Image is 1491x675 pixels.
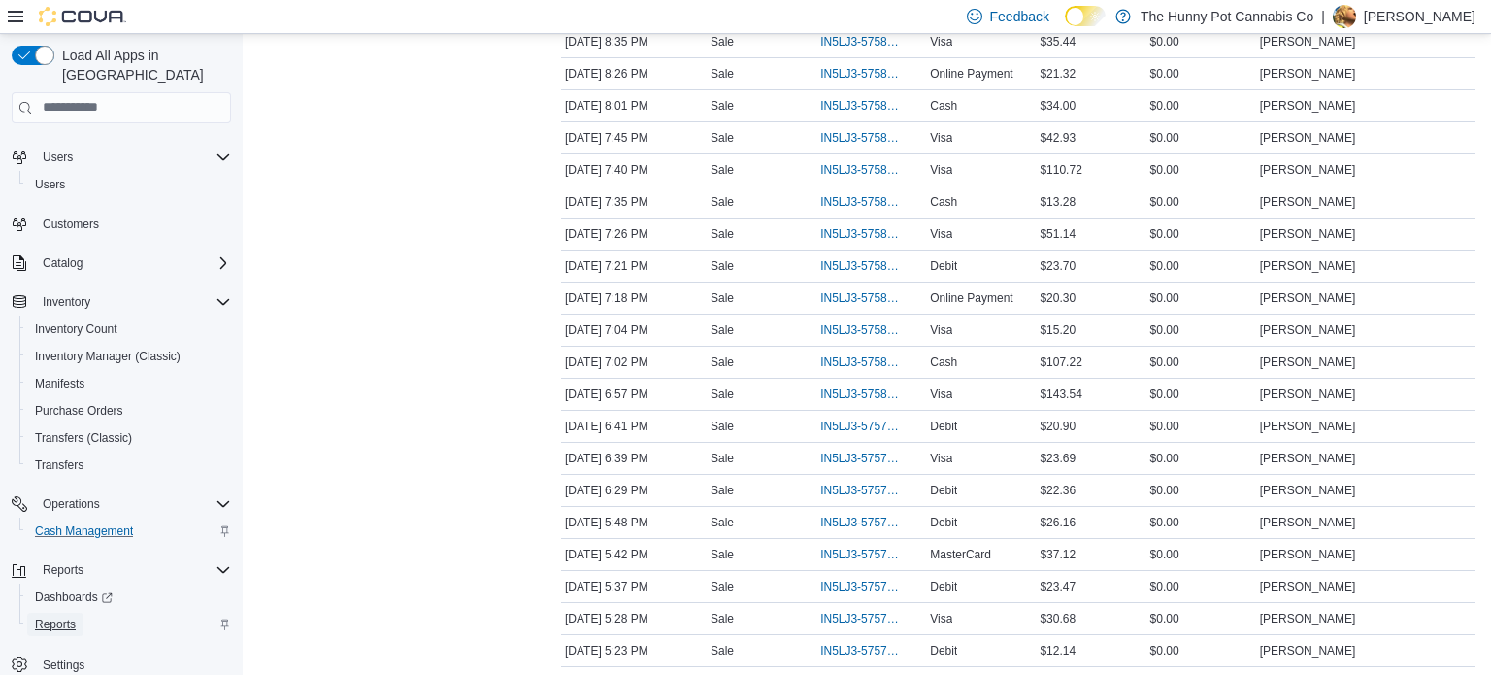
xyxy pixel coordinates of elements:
span: IN5LJ3-5758458 [820,162,903,178]
span: $22.36 [1040,483,1076,498]
p: Sale [711,515,734,530]
button: Inventory Count [19,316,239,343]
span: Purchase Orders [27,399,231,422]
span: $20.30 [1040,290,1076,306]
div: $0.00 [1146,94,1256,118]
span: Inventory Count [27,318,231,341]
span: Reports [35,617,76,632]
button: IN5LJ3-5758340 [820,222,922,246]
button: Transfers [19,452,239,479]
span: Customers [35,212,231,236]
span: [PERSON_NAME] [1260,547,1356,562]
div: [DATE] 7:40 PM [561,158,707,182]
button: IN5LJ3-5758418 [820,190,922,214]
span: $13.28 [1040,194,1076,210]
span: [PERSON_NAME] [1260,130,1356,146]
div: $0.00 [1146,30,1256,53]
button: Users [4,144,239,171]
p: Sale [711,258,734,274]
span: [PERSON_NAME] [1260,290,1356,306]
button: IN5LJ3-5758894 [820,62,922,85]
p: Sale [711,387,734,402]
button: Cash Management [19,518,239,545]
div: [DATE] 6:39 PM [561,447,707,470]
span: IN5LJ3-5757360 [820,611,903,626]
span: Load All Apps in [GEOGRAPHIC_DATA] [54,46,231,84]
span: Users [35,146,231,169]
span: MasterCard [930,547,991,562]
div: $0.00 [1146,607,1256,630]
div: [DATE] 7:26 PM [561,222,707,246]
p: Sale [711,643,734,658]
span: Visa [930,451,952,466]
a: Manifests [27,372,92,395]
span: Visa [930,322,952,338]
span: Users [35,177,65,192]
span: [PERSON_NAME] [1260,226,1356,242]
button: Inventory [4,288,239,316]
p: Sale [711,419,734,434]
span: IN5LJ3-5758340 [820,226,903,242]
span: Debit [930,483,957,498]
span: [PERSON_NAME] [1260,194,1356,210]
span: IN5LJ3-5758099 [820,387,903,402]
span: $20.90 [1040,419,1076,434]
span: [PERSON_NAME] [1260,322,1356,338]
div: [DATE] 6:29 PM [561,479,707,502]
p: Sale [711,547,734,562]
div: [DATE] 7:18 PM [561,287,707,310]
span: [PERSON_NAME] [1260,451,1356,466]
div: $0.00 [1146,479,1256,502]
button: Operations [35,492,108,516]
button: IN5LJ3-5758525 [820,126,922,150]
button: IN5LJ3-5758099 [820,383,922,406]
span: Users [43,150,73,165]
div: $0.00 [1146,254,1256,278]
div: [DATE] 6:57 PM [561,383,707,406]
span: IN5LJ3-5757963 [820,419,903,434]
span: Visa [930,130,952,146]
span: Inventory Count [35,321,117,337]
div: [DATE] 7:45 PM [561,126,707,150]
a: Reports [27,613,83,636]
button: IN5LJ3-5757950 [820,447,922,470]
span: Cash Management [35,523,133,539]
span: IN5LJ3-5757520 [820,515,903,530]
div: $0.00 [1146,158,1256,182]
span: Operations [35,492,231,516]
span: Catalog [43,255,83,271]
span: [PERSON_NAME] [1260,162,1356,178]
span: Cash [930,194,957,210]
span: Visa [930,611,952,626]
p: Sale [711,226,734,242]
p: Sale [711,483,734,498]
span: [PERSON_NAME] [1260,579,1356,594]
div: Ryan Noble [1333,5,1356,28]
span: IN5LJ3-5758418 [820,194,903,210]
button: Customers [4,210,239,238]
p: Sale [711,194,734,210]
button: Reports [4,557,239,584]
span: IN5LJ3-5758525 [820,130,903,146]
span: Cash [930,354,957,370]
span: Debit [930,515,957,530]
span: IN5LJ3-5758299 [820,258,903,274]
span: Transfers (Classic) [35,430,132,446]
button: IN5LJ3-5758299 [820,254,922,278]
a: Users [27,173,73,196]
img: Cova [39,7,126,26]
span: IN5LJ3-5758274 [820,290,903,306]
div: [DATE] 5:48 PM [561,511,707,534]
span: Visa [930,387,952,402]
button: Inventory Manager (Classic) [19,343,239,370]
span: $34.00 [1040,98,1076,114]
span: $143.54 [1040,387,1081,402]
div: [DATE] 7:02 PM [561,351,707,374]
span: [PERSON_NAME] [1260,419,1356,434]
span: Online Payment [930,290,1012,306]
span: [PERSON_NAME] [1260,611,1356,626]
span: Visa [930,226,952,242]
p: Sale [711,98,734,114]
span: Users [27,173,231,196]
p: Sale [711,34,734,50]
